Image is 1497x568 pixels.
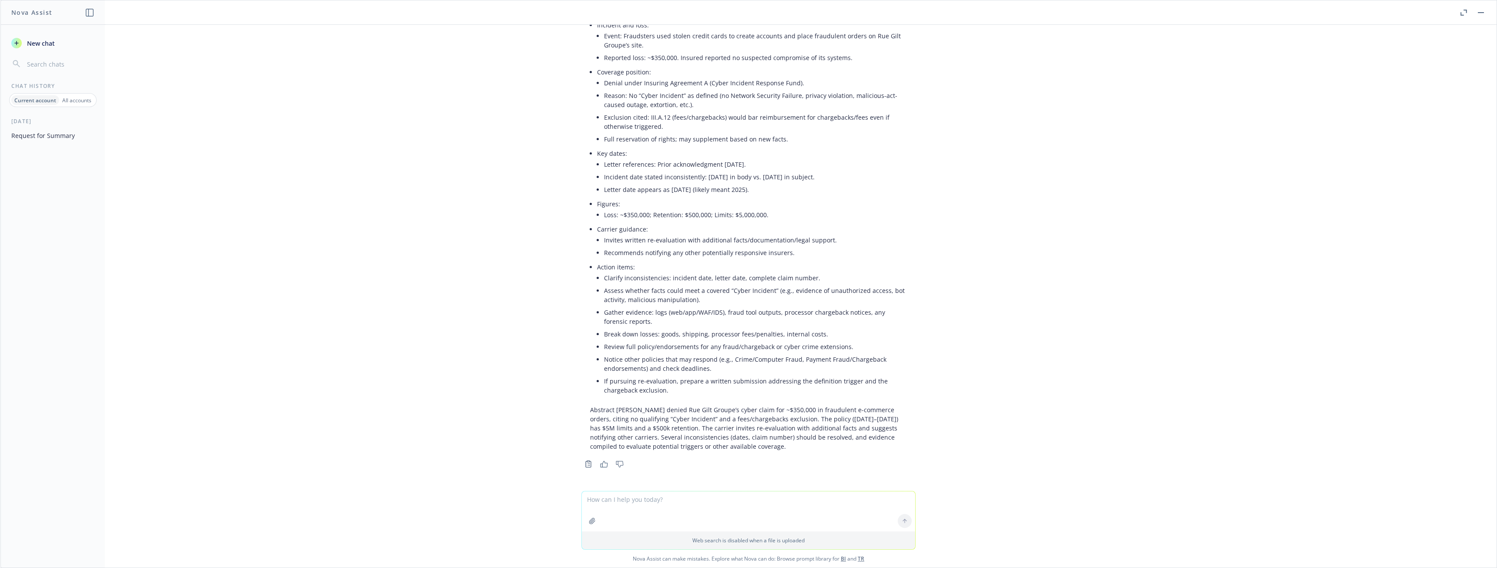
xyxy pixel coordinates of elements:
[597,198,907,223] li: Figures:
[613,458,627,470] button: Thumbs down
[62,97,91,104] p: All accounts
[858,555,864,562] a: TR
[25,58,94,70] input: Search chats
[604,77,907,89] li: Denial under Insuring Agreement A (Cyber Incident Response Fund).
[604,51,907,64] li: Reported loss: ~$350,000. Insured reported no suspected compromise of its systems.
[604,171,907,183] li: Incident date stated inconsistently: [DATE] in body vs. [DATE] in subject.
[604,246,907,259] li: Recommends notifying any other potentially responsive insurers.
[14,97,56,104] p: Current account
[604,340,907,353] li: Review full policy/endorsements for any fraud/chargeback or cyber crime extensions.
[604,375,907,397] li: If pursuing re-evaluation, prepare a written submission addressing the definition trigger and the...
[841,555,846,562] a: BI
[1,82,105,90] div: Chat History
[11,8,52,17] h1: Nova Assist
[604,328,907,340] li: Break down losses: goods, shipping, processor fees/penalties, internal costs.
[584,460,592,468] svg: Copy to clipboard
[604,158,907,171] li: Letter references: Prior acknowledgment [DATE].
[597,223,907,261] li: Carrier guidance:
[590,405,907,451] p: Abstract [PERSON_NAME] denied Rue Gilt Groupe’s cyber claim for ~$350,000 in fraudulent e-commerc...
[604,89,907,111] li: Reason: No “Cyber Incident” as defined (no Network Security Failure, privacy violation, malicious...
[597,19,907,66] li: Incident and loss:
[604,183,907,196] li: Letter date appears as [DATE] (likely meant 2025).
[604,234,907,246] li: Invites written re-evaluation with additional facts/documentation/legal support.
[604,284,907,306] li: Assess whether facts could meet a covered “Cyber Incident” (e.g., evidence of unauthorized access...
[597,66,907,147] li: Coverage position:
[604,208,907,221] li: Loss: ~$350,000; Retention: $500,000; Limits: $5,000,000.
[604,133,907,145] li: Full reservation of rights; may supplement based on new facts.
[604,272,907,284] li: Clarify inconsistencies: incident date, letter date, complete claim number.
[1,118,105,125] div: [DATE]
[604,30,907,51] li: Event: Fraudsters used stolen credit cards to create accounts and place fraudulent orders on Rue ...
[8,128,98,143] button: Request for Summary
[604,306,907,328] li: Gather evidence: logs (web/app/WAF/IDS), fraud tool outputs, processor chargeback notices, any fo...
[597,261,907,398] li: Action items:
[597,147,907,198] li: Key dates:
[25,39,55,48] span: New chat
[587,537,910,544] p: Web search is disabled when a file is uploaded
[8,35,98,51] button: New chat
[4,550,1493,568] span: Nova Assist can make mistakes. Explore what Nova can do: Browse prompt library for and
[604,111,907,133] li: Exclusion cited: III.A.12 (fees/chargebacks) would bar reimbursement for chargebacks/fees even if...
[604,353,907,375] li: Notice other policies that may respond (e.g., Crime/Computer Fraud, Payment Fraud/Chargeback endo...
